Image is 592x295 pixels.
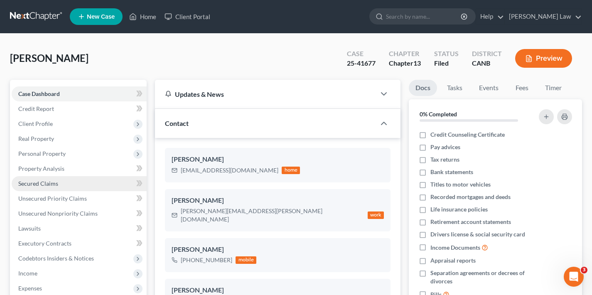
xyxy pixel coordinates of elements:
[18,225,41,232] span: Lawsuits
[282,167,300,174] div: home
[165,90,366,98] div: Updates & News
[236,256,256,264] div: mobile
[18,135,54,142] span: Real Property
[160,9,214,24] a: Client Portal
[430,130,505,139] span: Credit Counseling Certificate
[430,143,460,151] span: Pay advices
[389,59,421,68] div: Chapter
[181,207,364,224] div: [PERSON_NAME][EMAIL_ADDRESS][PERSON_NAME][DOMAIN_NAME]
[18,90,60,97] span: Case Dashboard
[172,196,384,206] div: [PERSON_NAME]
[515,49,572,68] button: Preview
[505,9,582,24] a: [PERSON_NAME] Law
[564,267,584,287] iframe: Intercom live chat
[12,161,147,176] a: Property Analysis
[12,176,147,191] a: Secured Claims
[389,49,421,59] div: Chapter
[10,52,88,64] span: [PERSON_NAME]
[12,236,147,251] a: Executory Contracts
[172,155,384,165] div: [PERSON_NAME]
[347,49,376,59] div: Case
[430,180,491,189] span: Titles to motor vehicles
[18,285,42,292] span: Expenses
[538,80,568,96] a: Timer
[12,101,147,116] a: Credit Report
[172,245,384,255] div: [PERSON_NAME]
[430,205,488,214] span: Life insurance policies
[581,267,587,273] span: 3
[430,168,473,176] span: Bank statements
[409,80,437,96] a: Docs
[430,230,525,238] span: Drivers license & social security card
[472,59,502,68] div: CANB
[18,210,98,217] span: Unsecured Nonpriority Claims
[181,256,232,264] div: [PHONE_NUMBER]
[472,80,505,96] a: Events
[12,206,147,221] a: Unsecured Nonpriority Claims
[18,105,54,112] span: Credit Report
[476,9,504,24] a: Help
[181,166,278,175] div: [EMAIL_ADDRESS][DOMAIN_NAME]
[420,111,457,118] strong: 0% Completed
[413,59,421,67] span: 13
[18,270,37,277] span: Income
[508,80,535,96] a: Fees
[368,211,384,219] div: work
[18,255,94,262] span: Codebtors Insiders & Notices
[125,9,160,24] a: Home
[434,49,459,59] div: Status
[347,59,376,68] div: 25-41677
[430,218,511,226] span: Retirement account statements
[430,155,459,164] span: Tax returns
[12,86,147,101] a: Case Dashboard
[430,243,480,252] span: Income Documents
[18,150,66,157] span: Personal Property
[18,195,87,202] span: Unsecured Priority Claims
[472,49,502,59] div: District
[386,9,462,24] input: Search by name...
[18,120,53,127] span: Client Profile
[430,193,511,201] span: Recorded mortgages and deeds
[12,191,147,206] a: Unsecured Priority Claims
[12,221,147,236] a: Lawsuits
[440,80,469,96] a: Tasks
[165,119,189,127] span: Contact
[430,256,476,265] span: Appraisal reports
[87,14,115,20] span: New Case
[18,180,58,187] span: Secured Claims
[18,165,64,172] span: Property Analysis
[434,59,459,68] div: Filed
[18,240,71,247] span: Executory Contracts
[430,269,531,285] span: Separation agreements or decrees of divorces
